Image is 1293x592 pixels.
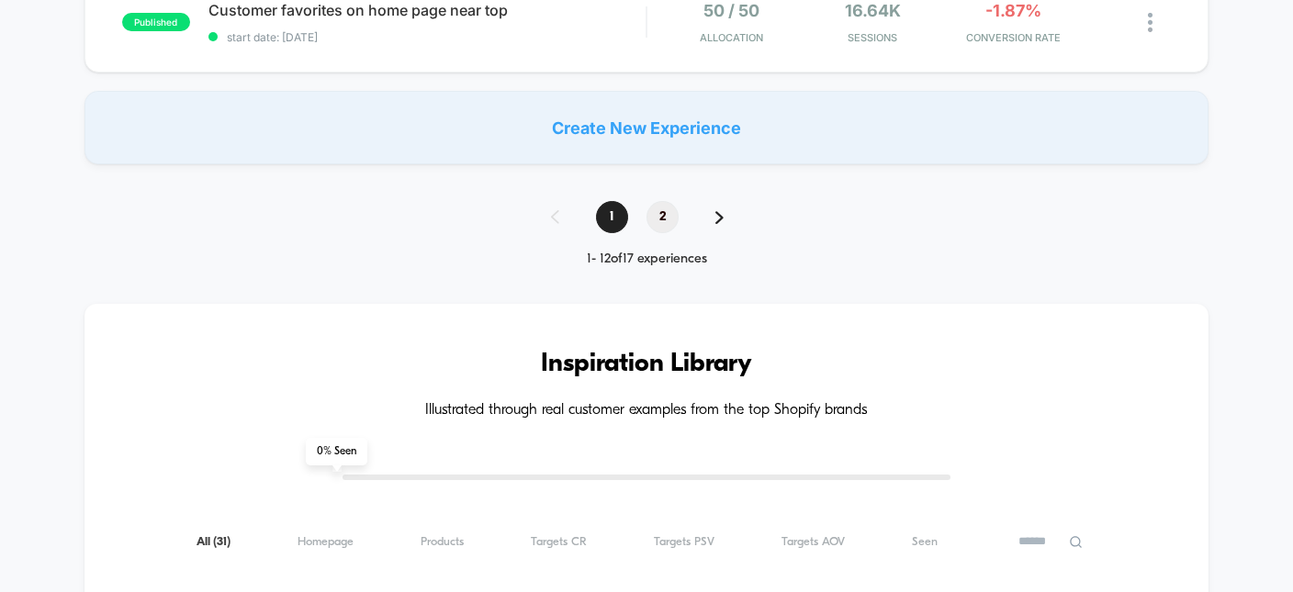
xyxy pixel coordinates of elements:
[700,31,763,44] span: Allocation
[122,13,190,31] span: published
[84,91,1209,164] div: Create New Experience
[306,438,367,465] span: 0 % Seen
[208,30,646,44] span: start date: [DATE]
[654,535,714,549] span: Targets PSV
[806,31,939,44] span: Sessions
[213,536,230,548] span: ( 31 )
[703,1,759,20] span: 50 / 50
[845,1,901,20] span: 16.64k
[596,201,628,233] span: 1
[533,251,760,267] div: 1 - 12 of 17 experiences
[197,535,230,549] span: All
[140,350,1154,379] h3: Inspiration Library
[140,402,1154,419] h4: Illustrated through real customer examples from the top Shopify brands
[912,535,938,549] span: Seen
[948,31,1080,44] span: CONVERSION RATE
[1148,13,1152,32] img: close
[715,211,724,224] img: pagination forward
[298,535,354,549] span: Homepage
[421,535,464,549] span: Products
[646,201,679,233] span: 2
[208,1,646,19] span: Customer favorites on home page near top
[985,1,1041,20] span: -1.87%
[531,535,587,549] span: Targets CR
[781,535,845,549] span: Targets AOV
